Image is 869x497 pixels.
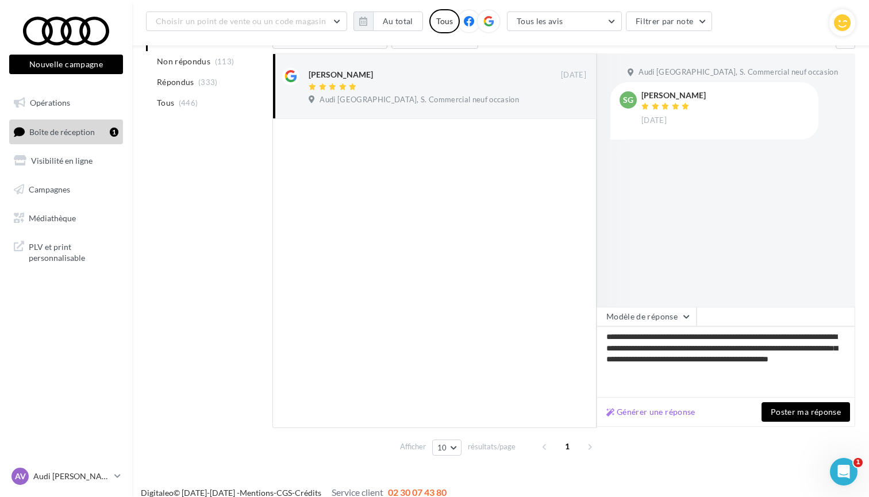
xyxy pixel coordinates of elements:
span: Tous les avis [517,16,563,26]
button: Au total [353,11,423,31]
span: (113) [215,57,234,66]
p: Audi [PERSON_NAME] [33,471,110,482]
button: Tous les avis [507,11,622,31]
span: 1 [558,437,576,456]
span: Campagnes [29,184,70,194]
span: Opérations [30,98,70,107]
span: PLV et print personnalisable [29,239,118,264]
iframe: Intercom live chat [830,458,858,486]
button: Choisir un point de vente ou un code magasin [146,11,347,31]
span: Audi [GEOGRAPHIC_DATA], S. Commercial neuf occasion [320,95,519,105]
a: Visibilité en ligne [7,149,125,173]
button: Modèle de réponse [597,307,697,326]
div: [PERSON_NAME] [309,69,373,80]
div: [PERSON_NAME] [641,91,706,99]
button: Au total [373,11,423,31]
span: (446) [179,98,198,107]
a: PLV et print personnalisable [7,234,125,268]
div: Tous [429,9,460,33]
button: Filtrer par note [626,11,713,31]
span: Médiathèque [29,213,76,222]
span: Tous [157,97,174,109]
span: Audi [GEOGRAPHIC_DATA], S. Commercial neuf occasion [639,67,838,78]
span: [DATE] [641,115,667,126]
span: [DATE] [561,70,586,80]
span: 10 [437,443,447,452]
button: Nouvelle campagne [9,55,123,74]
span: Afficher [400,441,426,452]
button: Poster ma réponse [762,402,850,422]
span: AV [15,471,26,482]
span: Répondus [157,76,194,88]
a: AV Audi [PERSON_NAME] [9,465,123,487]
span: SG [623,94,633,106]
span: Boîte de réception [29,126,95,136]
span: Choisir un point de vente ou un code magasin [156,16,326,26]
button: 10 [432,440,462,456]
div: 1 [110,128,118,137]
a: Opérations [7,91,125,115]
span: résultats/page [468,441,516,452]
span: Non répondus [157,56,210,67]
span: 1 [853,458,863,467]
span: (333) [198,78,218,87]
a: Boîte de réception1 [7,120,125,144]
span: Visibilité en ligne [31,156,93,165]
a: Médiathèque [7,206,125,230]
a: Campagnes [7,178,125,202]
button: Générer une réponse [602,405,700,419]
